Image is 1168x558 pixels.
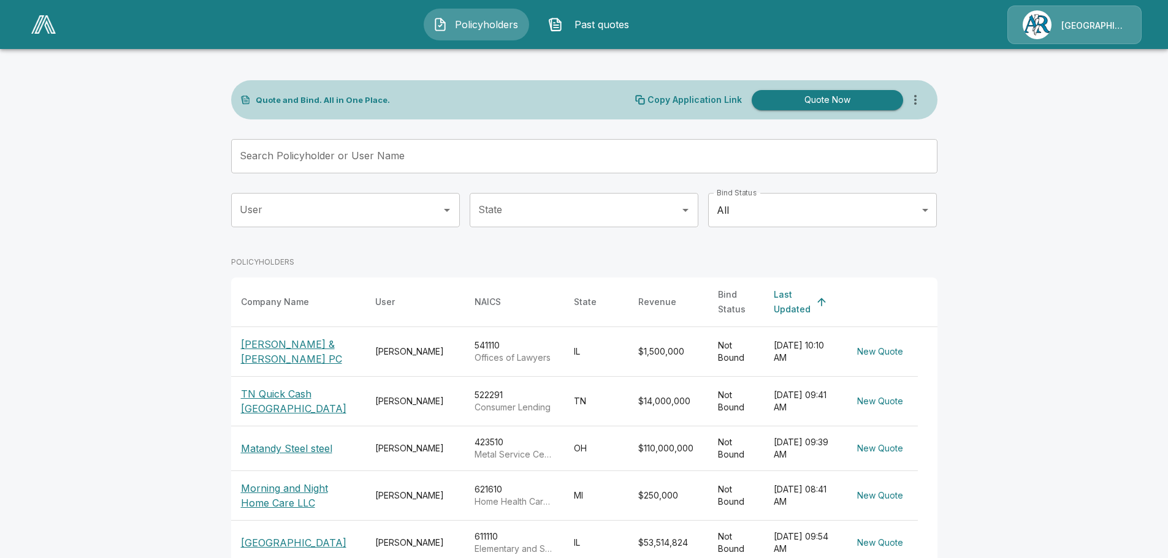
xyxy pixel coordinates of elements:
[708,327,764,377] td: Not Bound
[475,339,554,364] div: 541110
[241,337,356,366] p: [PERSON_NAME] & [PERSON_NAME] PC
[433,17,448,32] img: Policyholders Icon
[764,426,842,471] td: [DATE] 09:39 AM
[241,535,346,550] p: [GEOGRAPHIC_DATA]
[424,9,529,40] button: Policyholders IconPolicyholders
[241,441,332,456] p: Matandy Steel steel
[568,17,635,32] span: Past quotes
[564,471,628,521] td: MI
[628,426,708,471] td: $110,000,000
[708,193,937,227] div: All
[548,17,563,32] img: Past quotes Icon
[564,377,628,426] td: TN
[708,277,764,327] th: Bind Status
[241,386,356,416] p: TN Quick Cash [GEOGRAPHIC_DATA]
[852,484,908,507] button: New Quote
[539,9,644,40] button: Past quotes IconPast quotes
[475,483,554,508] div: 621610
[475,496,554,508] p: Home Health Care Services
[852,390,908,413] button: New Quote
[231,257,294,268] p: POLICYHOLDERS
[438,202,456,219] button: Open
[764,471,842,521] td: [DATE] 08:41 AM
[628,377,708,426] td: $14,000,000
[747,90,903,110] a: Quote Now
[375,395,455,407] div: [PERSON_NAME]
[628,327,708,377] td: $1,500,000
[764,327,842,377] td: [DATE] 10:10 AM
[241,481,356,510] p: Morning and Night Home Care LLC
[708,426,764,471] td: Not Bound
[564,426,628,471] td: OH
[764,377,842,426] td: [DATE] 09:41 AM
[475,543,554,555] p: Elementary and Secondary Schools
[903,88,928,112] button: more
[375,345,455,358] div: [PERSON_NAME]
[375,537,455,549] div: [PERSON_NAME]
[256,96,390,104] p: Quote and Bind. All in One Place.
[475,352,554,364] p: Offices of Lawyers
[475,389,554,413] div: 522291
[752,90,903,110] button: Quote Now
[638,295,676,309] div: Revenue
[574,295,597,309] div: State
[677,202,694,219] button: Open
[475,295,501,309] div: NAICS
[475,401,554,413] p: Consumer Lending
[852,532,908,554] button: New Quote
[852,437,908,460] button: New Quote
[452,17,520,32] span: Policyholders
[31,15,56,34] img: AA Logo
[647,96,742,104] p: Copy Application Link
[564,327,628,377] td: IL
[774,287,811,317] div: Last Updated
[717,187,757,198] label: Bind Status
[708,471,764,521] td: Not Bound
[628,471,708,521] td: $250,000
[375,442,455,454] div: [PERSON_NAME]
[375,489,455,502] div: [PERSON_NAME]
[475,436,554,461] div: 423510
[708,377,764,426] td: Not Bound
[475,530,554,555] div: 611110
[375,295,395,309] div: User
[852,341,908,363] button: New Quote
[475,448,554,461] p: Metal Service Centers and Other Metal Merchant Wholesalers
[241,295,309,309] div: Company Name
